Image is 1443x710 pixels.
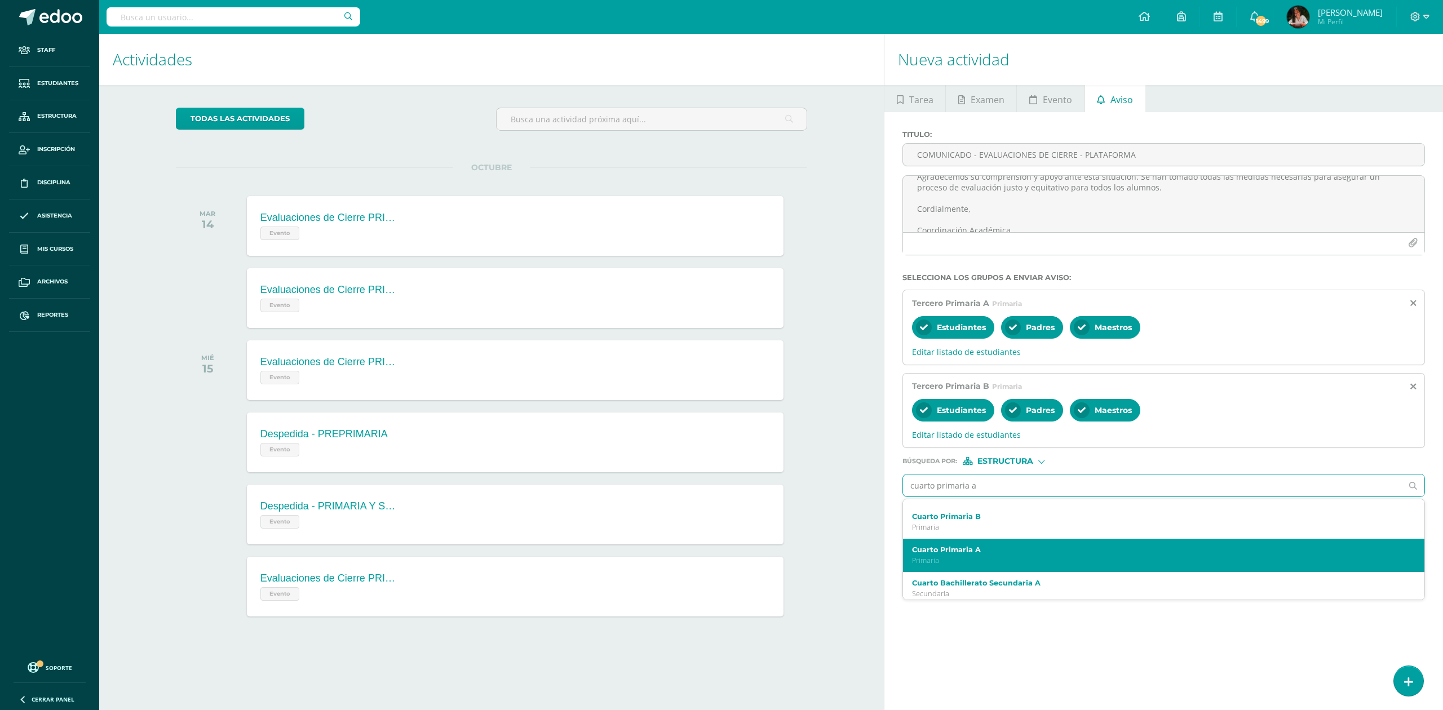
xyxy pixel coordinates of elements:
span: Primaria [992,382,1022,390]
a: Tarea [884,85,945,112]
span: Evento [260,371,299,384]
h1: Nueva actividad [898,34,1429,85]
a: Estudiantes [9,67,90,100]
input: Busca una actividad próxima aquí... [497,108,807,130]
span: Asistencia [37,211,72,220]
span: Evento [260,515,299,529]
p: Primaria [912,522,1392,532]
div: Despedida - PRIMARIA Y SECUNDARIA [260,500,396,512]
div: Evaluaciones de Cierre PRIMARIA y SECUNDARIA - ASISTENCIA IMPRESCINDIBLE [260,356,396,368]
span: Tarea [909,86,933,113]
input: Busca un usuario... [107,7,360,26]
span: Inscripción [37,145,75,154]
a: Mis cursos [9,233,90,266]
span: Examen [971,86,1004,113]
span: Estructura [977,458,1033,464]
label: Cuarto Primaria A [912,545,1392,554]
a: Reportes [9,299,90,332]
a: Staff [9,34,90,67]
span: OCTUBRE [453,162,530,172]
span: Evento [1043,86,1072,113]
span: Evento [260,299,299,312]
span: Estudiantes [937,322,986,332]
p: Secundaria [912,589,1392,598]
label: Titulo : [902,130,1425,139]
span: Editar listado de estudiantes [912,429,1415,440]
span: Staff [37,46,55,55]
span: Primaria [992,299,1022,308]
div: [object Object] [963,457,1047,465]
span: Estudiantes [937,405,986,415]
div: 14 [200,218,215,231]
label: Selecciona los grupos a enviar aviso : [902,273,1425,282]
span: 1499 [1255,15,1267,27]
span: Tercero Primaria A [912,298,989,308]
div: 15 [201,362,214,375]
label: Cuarto Primaria B [912,512,1392,521]
img: 1768b921bb0131f632fd6560acaf36dd.png [1287,6,1309,28]
span: Evento [260,587,299,601]
h1: Actividades [113,34,870,85]
span: Soporte [46,664,72,672]
a: todas las Actividades [176,108,304,130]
div: Evaluaciones de Cierre PRIMARIA y SECUNDARIA - ASISTENCIA IMPRESCINDIBLE [260,212,396,224]
span: Disciplina [37,178,70,187]
a: Examen [946,85,1016,112]
a: Aviso [1085,85,1145,112]
textarea: Estimados padres de familia: Durante la aplicación de las pruebas de cierre de Sociales se presen... [903,176,1424,232]
div: Evaluaciones de Cierre PRIMARIA y SECUNDARIA - ASISTENCIA IMPRESCINDIBLE [260,573,396,584]
span: Archivos [37,277,68,286]
span: [PERSON_NAME] [1318,7,1383,18]
span: Búsqueda por : [902,458,957,464]
span: Maestros [1095,322,1132,332]
div: Evaluaciones de Cierre PRIMARIA y SECUNDARIA - ASISTENCIA IMPRESCINDIBLE [260,284,396,296]
input: Ej. Primero primaria [903,474,1402,496]
span: Cerrar panel [32,695,74,703]
span: Mis cursos [37,245,73,254]
span: Mi Perfil [1318,17,1383,26]
a: Disciplina [9,166,90,199]
div: Despedida - PREPRIMARIA [260,428,388,440]
input: Titulo [903,144,1424,166]
a: Archivos [9,265,90,299]
span: Estructura [37,112,77,121]
div: MAR [200,210,215,218]
a: Evento [1017,85,1084,112]
span: Evento [260,227,299,240]
a: Soporte [14,659,86,674]
span: Evento [260,443,299,456]
span: Padres [1026,322,1055,332]
label: Cuarto Bachillerato Secundaria A [912,579,1392,587]
p: Primaria [912,556,1392,565]
span: Estudiantes [37,79,78,88]
span: Padres [1026,405,1055,415]
span: Tercero Primaria B [912,381,989,391]
a: Asistencia [9,199,90,233]
div: MIÉ [201,354,214,362]
span: Editar listado de estudiantes [912,347,1415,357]
span: Aviso [1110,86,1133,113]
a: Inscripción [9,133,90,166]
span: Reportes [37,310,68,319]
a: Estructura [9,100,90,134]
span: Maestros [1095,405,1132,415]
